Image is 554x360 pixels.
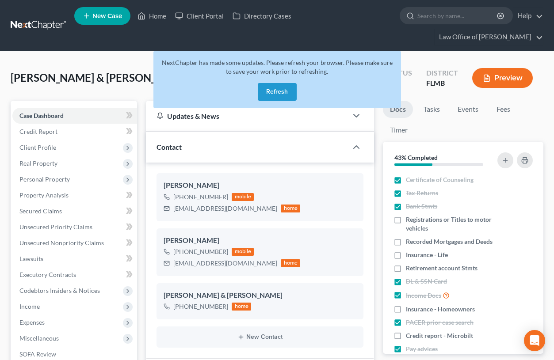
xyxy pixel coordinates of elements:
[19,112,64,119] span: Case Dashboard
[12,251,137,267] a: Lawsuits
[232,248,254,256] div: mobile
[173,302,228,311] div: [PHONE_NUMBER]
[426,68,458,78] div: District
[171,8,228,24] a: Client Portal
[232,303,251,311] div: home
[157,111,337,121] div: Updates & News
[406,250,448,259] span: Insurance - Life
[12,124,137,140] a: Credit Report
[232,193,254,201] div: mobile
[406,264,478,273] span: Retirement account Stmts
[258,83,297,101] button: Refresh
[406,291,441,300] span: Income Docs
[164,235,356,246] div: [PERSON_NAME]
[426,78,458,88] div: FLMB
[472,68,533,88] button: Preview
[133,8,171,24] a: Home
[19,318,45,326] span: Expenses
[19,350,56,358] span: SOFA Review
[406,331,473,340] span: Credit report - Microbilt
[19,303,40,310] span: Income
[489,101,517,118] a: Fees
[513,8,543,24] a: Help
[19,271,76,278] span: Executory Contracts
[451,101,485,118] a: Events
[12,235,137,251] a: Unsecured Nonpriority Claims
[281,205,300,212] div: home
[406,189,438,197] span: Tax Returns
[164,333,356,341] button: New Contact
[19,191,69,199] span: Property Analysis
[173,259,277,268] div: [EMAIL_ADDRESS][DOMAIN_NAME]
[417,8,498,24] input: Search by name...
[173,204,277,213] div: [EMAIL_ADDRESS][DOMAIN_NAME]
[19,239,104,246] span: Unsecured Nonpriority Claims
[281,259,300,267] div: home
[12,219,137,235] a: Unsecured Priority Claims
[19,159,57,167] span: Real Property
[406,345,438,353] span: Pay advices
[19,144,56,151] span: Client Profile
[406,277,447,286] span: DL & SSN Card
[394,154,438,161] strong: 43% Completed
[12,203,137,219] a: Secured Claims
[12,267,137,283] a: Executory Contracts
[406,215,496,233] span: Registrations or Titles to motor vehicles
[12,108,137,124] a: Case Dashboard
[162,59,393,75] span: NextChapter has made some updates. Please refresh your browser. Please make sure to save your wor...
[406,237,493,246] span: Recorded Mortgages and Deeds
[406,318,474,327] span: PACER prior case search
[435,29,543,45] a: Law Office of [PERSON_NAME]
[164,290,356,301] div: [PERSON_NAME] & [PERSON_NAME]
[173,193,228,201] div: [PHONE_NUMBER]
[164,180,356,191] div: [PERSON_NAME]
[228,8,296,24] a: Directory Cases
[19,128,57,135] span: Credit Report
[19,175,70,183] span: Personal Property
[92,13,122,19] span: New Case
[19,255,43,262] span: Lawsuits
[406,202,437,211] span: Bank Stmts
[406,175,474,184] span: Certificate of Counseling
[173,247,228,256] div: [PHONE_NUMBER]
[157,143,182,151] span: Contact
[19,334,59,342] span: Miscellaneous
[383,121,415,139] a: Timer
[19,287,100,294] span: Codebtors Insiders & Notices
[19,207,62,215] span: Secured Claims
[19,223,92,231] span: Unsecured Priority Claims
[12,187,137,203] a: Property Analysis
[11,71,190,84] span: [PERSON_NAME] & [PERSON_NAME]
[406,305,475,314] span: Insurance - Homeowners
[524,330,545,351] div: Open Intercom Messenger
[416,101,447,118] a: Tasks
